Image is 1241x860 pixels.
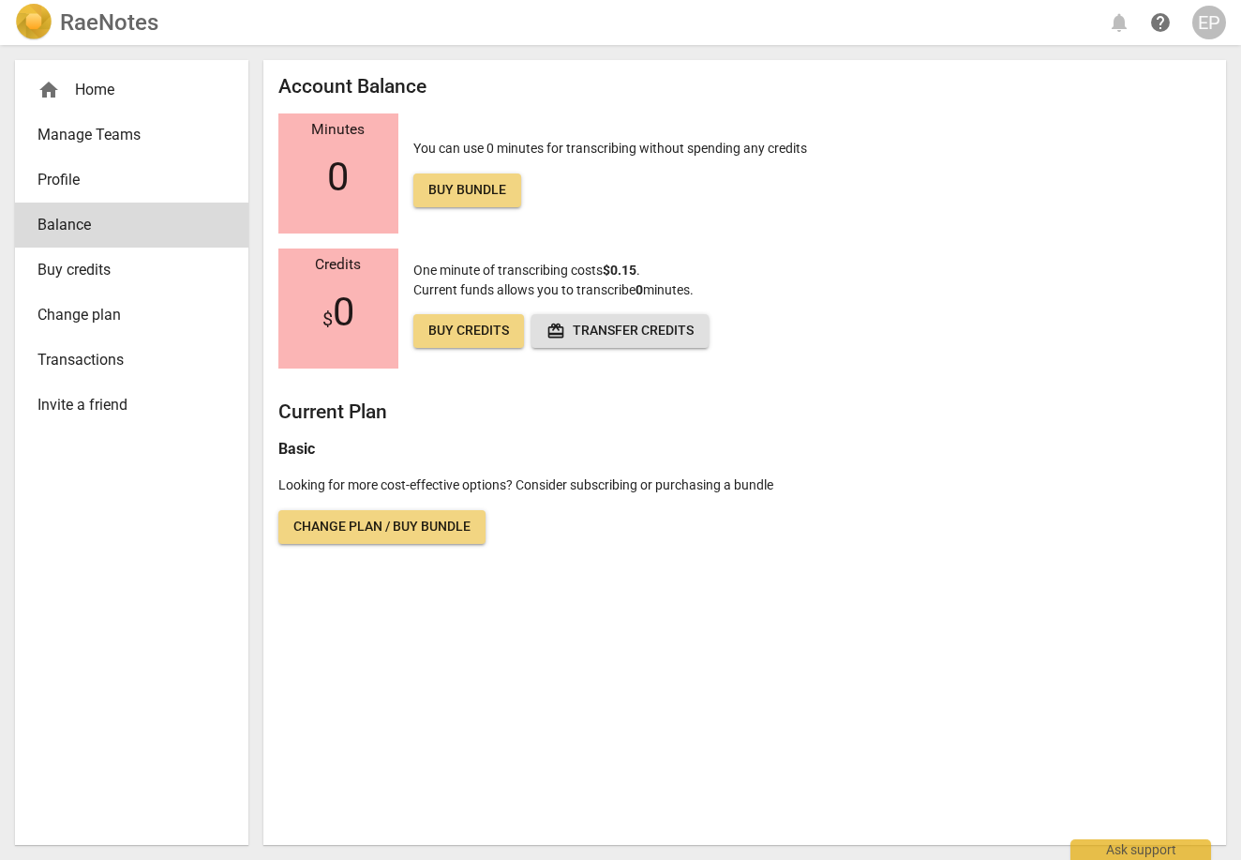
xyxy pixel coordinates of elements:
[37,124,211,146] span: Manage Teams
[37,304,211,326] span: Change plan
[413,174,521,207] a: Buy bundle
[1070,839,1211,860] div: Ask support
[37,169,211,191] span: Profile
[546,322,694,340] span: Transfer credits
[278,257,398,274] div: Credits
[15,383,248,428] a: Invite a friend
[322,290,354,335] span: 0
[37,79,60,101] span: home
[413,263,640,278] span: One minute of transcribing costs .
[278,440,315,458] b: Basic
[531,314,709,348] button: Transfer credits
[428,181,506,200] span: Buy bundle
[603,263,636,278] b: $0.15
[293,518,471,536] span: Change plan / Buy bundle
[635,282,643,297] b: 0
[15,68,248,113] div: Home
[1149,11,1172,34] span: help
[15,4,158,41] a: LogoRaeNotes
[15,4,52,41] img: Logo
[278,400,1211,424] h2: Current Plan
[322,308,333,330] span: $
[37,349,211,371] span: Transactions
[15,158,248,203] a: Profile
[278,75,1211,98] h2: Account Balance
[1192,6,1226,39] button: EP
[37,79,211,101] div: Home
[15,338,248,383] a: Transactions
[37,214,211,236] span: Balance
[15,248,248,293] a: Buy credits
[15,203,248,248] a: Balance
[1144,6,1177,39] a: Help
[413,139,807,207] p: You can use 0 minutes for transcribing without spending any credits
[428,322,509,340] span: Buy credits
[546,322,565,340] span: redeem
[278,122,398,139] div: Minutes
[413,314,524,348] a: Buy credits
[278,510,486,544] a: Change plan / Buy bundle
[37,259,211,281] span: Buy credits
[278,475,1211,495] p: Looking for more cost-effective options? Consider subscribing or purchasing a bundle
[15,293,248,338] a: Change plan
[60,9,158,36] h2: RaeNotes
[37,394,211,416] span: Invite a friend
[327,155,349,200] span: 0
[15,113,248,158] a: Manage Teams
[413,282,694,297] span: Current funds allows you to transcribe minutes.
